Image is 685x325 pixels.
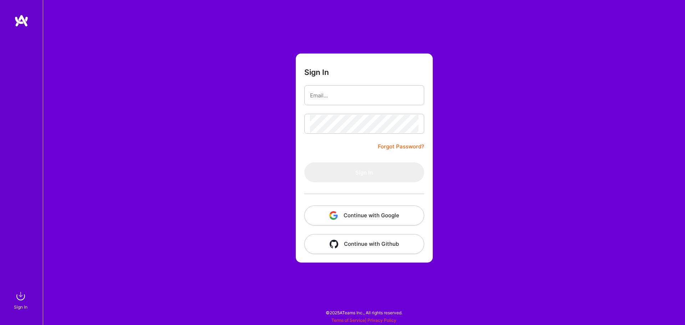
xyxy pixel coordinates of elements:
[310,86,418,105] input: Email...
[330,240,338,248] img: icon
[304,205,424,225] button: Continue with Google
[304,234,424,254] button: Continue with Github
[331,318,365,323] a: Terms of Service
[367,318,396,323] a: Privacy Policy
[329,211,338,220] img: icon
[15,289,28,311] a: sign inSign In
[14,289,28,303] img: sign in
[14,14,29,27] img: logo
[14,303,27,311] div: Sign In
[304,68,329,77] h3: Sign In
[331,318,396,323] span: |
[43,304,685,321] div: © 2025 ATeams Inc., All rights reserved.
[378,142,424,151] a: Forgot Password?
[304,162,424,182] button: Sign In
